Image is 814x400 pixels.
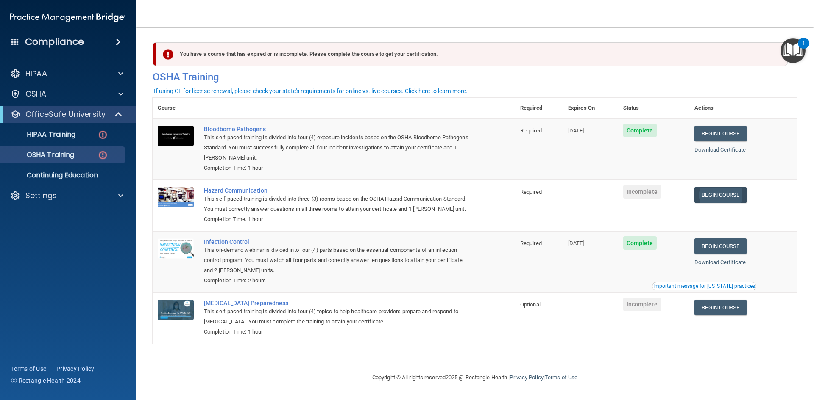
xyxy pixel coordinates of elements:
th: Expires On [563,98,618,119]
div: This self-paced training is divided into three (3) rooms based on the OSHA Hazard Communication S... [204,194,473,214]
div: Completion Time: 1 hour [204,214,473,224]
a: Begin Course [694,187,746,203]
div: Important message for [US_STATE] practices [653,284,755,289]
a: Privacy Policy [56,364,95,373]
span: Required [520,240,542,246]
img: danger-circle.6113f641.png [98,150,108,160]
a: HIPAA [10,69,123,79]
p: HIPAA Training [6,130,75,139]
a: Download Certificate [694,146,746,153]
div: This self-paced training is divided into four (4) exposure incidents based on the OSHA Bloodborne... [204,132,473,163]
a: Terms of Use [545,374,577,381]
p: OSHA [25,89,47,99]
button: Read this if you are a dental practitioner in the state of CA [652,282,756,290]
a: Settings [10,190,123,201]
a: OSHA [10,89,123,99]
div: This self-paced training is divided into four (4) topics to help healthcare providers prepare and... [204,306,473,327]
p: Settings [25,190,57,201]
div: If using CE for license renewal, please check your state's requirements for online vs. live cours... [154,88,468,94]
a: Bloodborne Pathogens [204,126,473,132]
a: Privacy Policy [510,374,543,381]
a: Download Certificate [694,259,746,265]
th: Actions [689,98,797,119]
a: [MEDICAL_DATA] Preparedness [204,300,473,306]
a: Hazard Communication [204,187,473,194]
span: Required [520,189,542,195]
div: Completion Time: 2 hours [204,276,473,286]
iframe: Drift Widget Chat Controller [667,340,804,374]
span: Incomplete [623,185,661,199]
span: Complete [623,236,657,250]
span: Ⓒ Rectangle Health 2024 [11,376,81,385]
span: [DATE] [568,127,584,134]
div: You have a course that has expired or is incomplete. Please complete the course to get your certi... [156,42,788,66]
img: PMB logo [10,9,125,26]
div: 1 [802,43,805,54]
span: Optional [520,301,541,308]
a: Begin Course [694,238,746,254]
p: HIPAA [25,69,47,79]
th: Course [153,98,199,119]
a: OfficeSafe University [10,109,123,119]
span: Incomplete [623,298,661,311]
img: danger-circle.6113f641.png [98,130,108,140]
div: Completion Time: 1 hour [204,327,473,337]
button: If using CE for license renewal, please check your state's requirements for online vs. live cours... [153,87,469,95]
button: Open Resource Center, 1 new notification [781,38,806,63]
div: Copyright © All rights reserved 2025 @ Rectangle Health | | [320,364,630,391]
a: Begin Course [694,300,746,315]
h4: Compliance [25,36,84,48]
img: exclamation-circle-solid-danger.72ef9ffc.png [163,49,173,60]
div: Completion Time: 1 hour [204,163,473,173]
p: Continuing Education [6,171,121,179]
a: Begin Course [694,126,746,141]
span: Complete [623,124,657,137]
th: Status [618,98,690,119]
p: OfficeSafe University [25,109,106,119]
span: [DATE] [568,240,584,246]
p: OSHA Training [6,151,74,159]
th: Required [515,98,563,119]
h4: OSHA Training [153,71,797,83]
a: Terms of Use [11,364,46,373]
div: This on-demand webinar is divided into four (4) parts based on the essential components of an inf... [204,245,473,276]
span: Required [520,127,542,134]
a: Infection Control [204,238,473,245]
